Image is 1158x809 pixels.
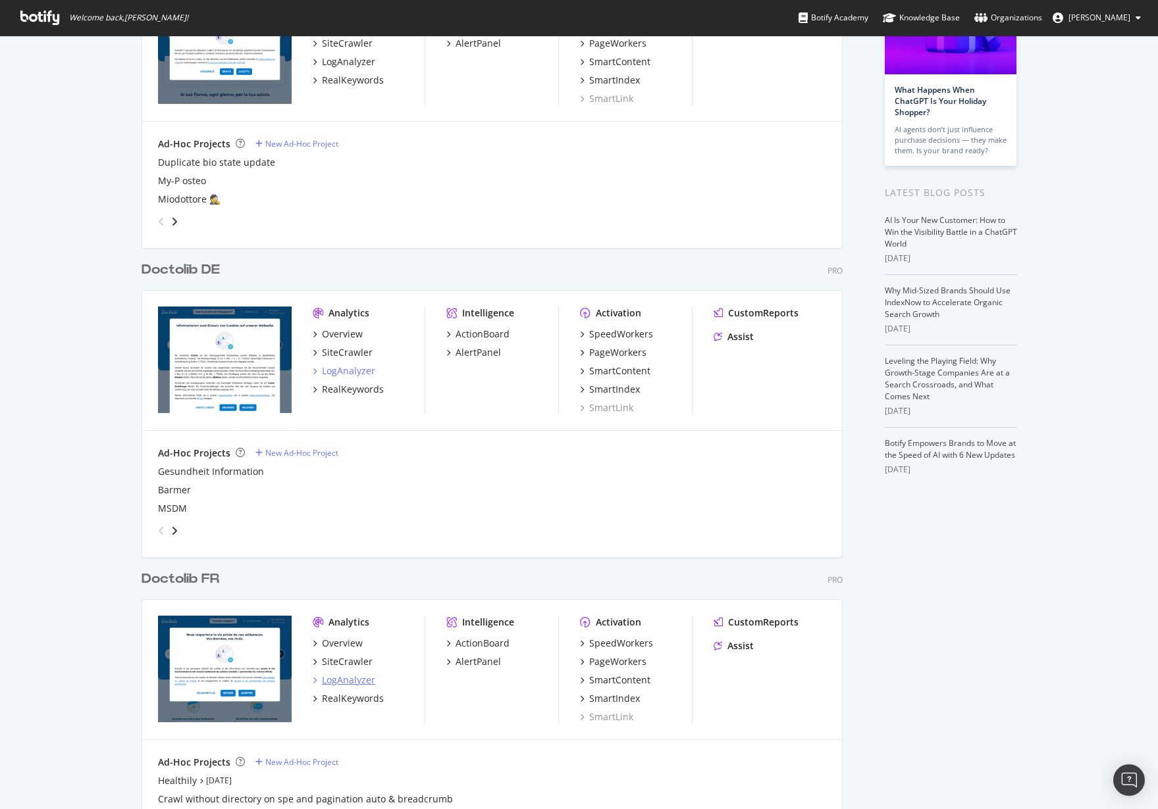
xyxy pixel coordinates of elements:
span: Welcome back, [PERSON_NAME] ! [69,12,188,23]
a: ActionBoard [446,637,510,650]
div: [DATE] [885,253,1017,264]
div: [DATE] [885,464,1017,476]
div: Pro [828,265,843,276]
a: SmartLink [580,401,633,414]
div: AlertPanel [456,346,501,359]
div: New Ad-Hoc Project [265,756,338,768]
div: Gesundheit Information [158,465,264,478]
div: Analytics [329,306,369,320]
div: Intelligence [462,616,514,629]
div: AlertPanel [456,655,501,668]
a: RealKeywords [313,74,384,87]
a: AlertPanel [446,655,501,668]
div: Pro [828,574,843,585]
a: Crawl without directory on spe and pagination auto & breadcrumb [158,793,453,806]
div: Analytics [329,616,369,629]
div: Open Intercom Messenger [1113,764,1145,796]
a: SiteCrawler [313,346,373,359]
a: SiteCrawler [313,655,373,668]
div: Botify Academy [799,11,868,24]
a: Botify Empowers Brands to Move at the Speed of AI with 6 New Updates [885,437,1016,460]
a: Doctolib DE [142,260,225,280]
div: PageWorkers [589,37,646,50]
div: LogAnalyzer [322,364,375,378]
div: Overview [322,637,363,650]
div: SmartIndex [589,74,640,87]
div: angle-right [170,215,179,228]
a: Overview [313,637,363,650]
div: Intelligence [462,306,514,320]
a: Leveling the Playing Field: Why Growth-Stage Companies Are at a Search Crossroads, and What Comes... [885,355,1010,402]
div: CustomReports [728,306,799,320]
a: What Happens When ChatGPT Is Your Holiday Shopper? [895,84,986,118]
div: Activation [596,306,641,320]
div: AI agents don’t just influence purchase decisions — they make them. Is your brand ready? [895,124,1007,156]
div: PageWorkers [589,346,646,359]
a: New Ad-Hoc Project [255,447,338,458]
div: Knowledge Base [883,11,960,24]
a: Assist [714,639,754,652]
a: LogAnalyzer [313,364,375,378]
a: CustomReports [714,306,799,320]
a: LogAnalyzer [313,55,375,68]
div: Doctolib FR [142,570,219,589]
a: RealKeywords [313,692,384,705]
a: My-P osteo [158,174,206,187]
div: Ad-Hoc Projects [158,137,230,151]
div: SmartContent [589,364,650,378]
a: [DATE] [206,775,232,786]
a: Barmer [158,483,191,497]
a: Doctolib FR [142,570,224,589]
div: Assist [727,639,754,652]
div: Assist [727,330,754,343]
a: Overview [313,328,363,341]
a: PageWorkers [580,37,646,50]
div: Ad-Hoc Projects [158,756,230,769]
div: Overview [322,328,363,341]
a: SmartContent [580,674,650,687]
a: New Ad-Hoc Project [255,756,338,768]
a: SpeedWorkers [580,328,653,341]
div: Doctolib DE [142,260,220,280]
div: angle-right [170,524,179,537]
a: Duplicate bio state update [158,156,275,169]
a: SmartLink [580,710,633,723]
div: SpeedWorkers [589,637,653,650]
div: New Ad-Hoc Project [265,447,338,458]
img: doctolib.de [158,306,292,413]
div: angle-left [153,211,170,232]
a: PageWorkers [580,655,646,668]
div: AlertPanel [456,37,501,50]
div: SmartIndex [589,692,640,705]
a: SpeedWorkers [580,637,653,650]
div: RealKeywords [322,692,384,705]
div: PageWorkers [589,655,646,668]
a: PageWorkers [580,346,646,359]
span: Thibaud Collignon [1068,12,1130,23]
div: RealKeywords [322,74,384,87]
div: SpeedWorkers [589,328,653,341]
div: RealKeywords [322,383,384,396]
div: Miodottore 🕵️ [158,193,221,206]
a: SmartLink [580,92,633,105]
div: SiteCrawler [322,37,373,50]
a: MSDM [158,502,187,515]
a: AlertPanel [446,346,501,359]
div: [DATE] [885,323,1017,335]
a: SiteCrawler [313,37,373,50]
div: Ad-Hoc Projects [158,447,230,460]
div: LogAnalyzer [322,674,375,687]
div: SmartContent [589,674,650,687]
a: SmartContent [580,55,650,68]
div: SmartContent [589,55,650,68]
div: New Ad-Hoc Project [265,138,338,149]
a: SmartIndex [580,383,640,396]
div: Organizations [974,11,1042,24]
a: SmartIndex [580,74,640,87]
div: angle-left [153,520,170,541]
